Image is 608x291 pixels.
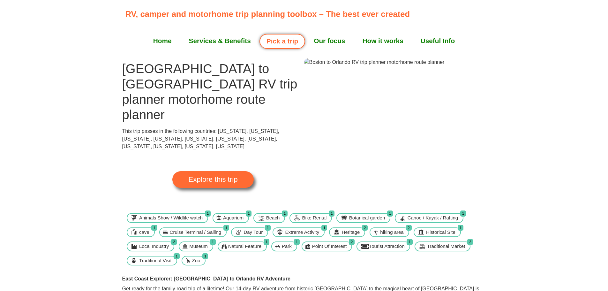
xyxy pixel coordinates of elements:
a: Our focus [305,33,354,49]
span: 1 [407,239,412,245]
span: Heritage [340,229,362,236]
span: 1 [265,225,271,231]
span: 1 [264,239,269,245]
span: 1 [387,211,393,217]
a: Explore this trip [172,171,253,188]
span: 1 [294,239,300,245]
span: 2 [406,225,412,231]
p: RV, camper and motorhome trip planning toolbox – The best ever created [125,8,486,20]
a: Home [145,33,180,49]
span: Natural Feature [227,243,263,250]
span: Botanical garden [348,214,387,222]
strong: East Coast Explorer: [GEOGRAPHIC_DATA] to Orlando RV Adventure [122,276,290,281]
span: Tourist Attraction [368,243,406,250]
span: 1 [246,211,251,217]
span: Explore this trip [188,176,237,183]
a: Useful Info [412,33,463,49]
span: 1 [458,225,463,231]
span: Historical Site [424,229,457,236]
span: Traditional Market [425,243,467,250]
span: Zoo [191,257,202,264]
span: cave [138,229,151,236]
span: Day Tour [242,229,264,236]
span: Aquarium [221,214,245,222]
span: 1 [460,211,466,217]
span: 1 [151,225,157,231]
span: Point Of Interest [311,243,348,250]
span: Extreme Activity [284,229,321,236]
span: 1 [321,225,327,231]
span: 1 [210,239,216,245]
span: Bike Rental [301,214,328,222]
span: Animals Show / Wildlife watch [138,214,204,222]
span: Park [280,243,293,250]
nav: Menu [125,33,483,49]
span: Beach [265,214,281,222]
span: 2 [467,239,473,245]
span: 2 [349,239,355,245]
span: Local Industry [138,243,170,250]
span: Canoe / Kayak / Rafting [406,214,460,222]
span: 1 [329,211,334,217]
span: This trip passes in the following countries: [US_STATE], [US_STATE], [US_STATE], [US_STATE], [US_... [122,128,279,149]
span: 1 [205,211,211,217]
a: Services & Benefits [180,33,259,49]
h1: [GEOGRAPHIC_DATA] to [GEOGRAPHIC_DATA] RV trip planner motorhome route planner [122,61,304,122]
span: 2 [362,225,368,231]
a: Pick a trip [259,34,305,49]
a: How it works [354,33,412,49]
span: 2 [171,239,177,245]
span: 1 [282,211,288,217]
span: Traditional Visit [138,257,173,264]
span: 1 [223,225,229,231]
span: Museum [188,243,209,250]
span: 1 [174,253,179,259]
img: Boston to Orlando RV trip planner motorhome route planner [304,58,445,66]
span: Cruise Terminal / Sailing [168,229,223,236]
span: 1 [202,253,208,259]
span: hiking area [379,229,405,236]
